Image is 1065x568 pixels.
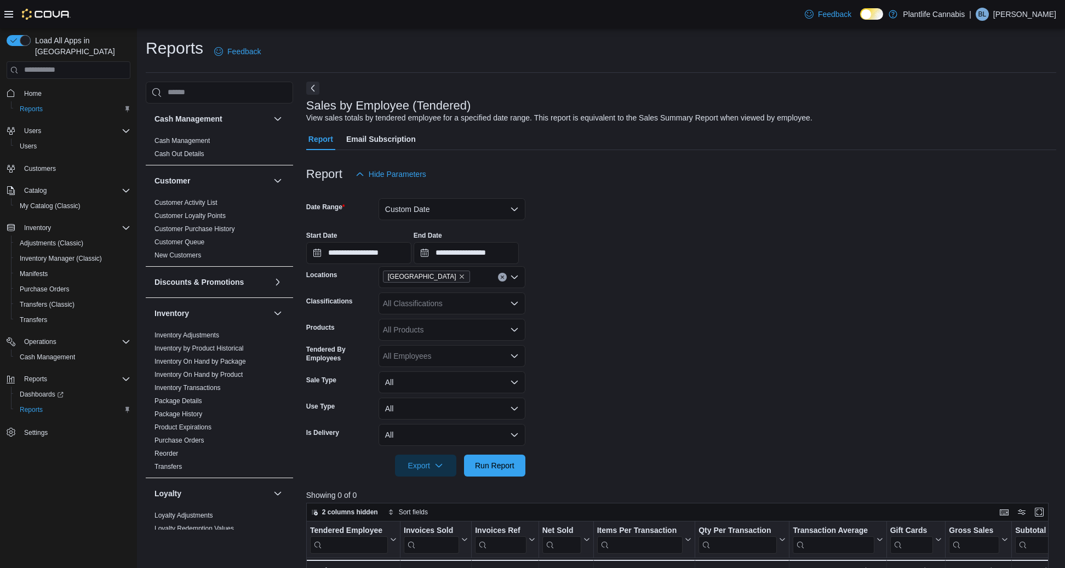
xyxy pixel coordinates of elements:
[154,277,269,288] button: Discounts & Promotions
[154,331,219,339] a: Inventory Adjustments
[949,525,1008,553] button: Gross Sales
[154,410,202,418] span: Package History
[379,424,525,446] button: All
[399,508,428,517] span: Sort fields
[24,223,51,232] span: Inventory
[154,175,190,186] h3: Customer
[542,525,581,536] div: Net Sold
[510,299,519,308] button: Open list of options
[949,525,999,553] div: Gross Sales
[15,267,130,280] span: Manifests
[414,242,519,264] input: Press the down key to open a popover containing a calendar.
[271,487,284,500] button: Loyalty
[24,89,42,98] span: Home
[20,87,130,100] span: Home
[20,372,51,386] button: Reports
[154,397,202,405] span: Package Details
[227,46,261,57] span: Feedback
[15,403,47,416] a: Reports
[154,150,204,158] a: Cash Out Details
[24,164,56,173] span: Customers
[890,525,933,553] div: Gift Card Sales
[154,198,217,207] span: Customer Activity List
[15,237,130,250] span: Adjustments (Classic)
[1015,525,1063,553] button: Subtotal
[11,349,135,365] button: Cash Management
[306,82,319,95] button: Next
[154,462,182,471] span: Transfers
[597,525,683,536] div: Items Per Transaction
[15,298,130,311] span: Transfers (Classic)
[154,225,235,233] a: Customer Purchase History
[154,511,213,520] span: Loyalty Adjustments
[154,251,201,260] span: New Customers
[1033,506,1046,519] button: Enter fullscreen
[15,102,47,116] a: Reports
[978,8,987,21] span: BL
[154,357,246,366] span: Inventory On Hand by Package
[271,174,284,187] button: Customer
[15,283,130,296] span: Purchase Orders
[388,271,456,282] span: [GEOGRAPHIC_DATA]
[154,512,213,519] a: Loyalty Adjustments
[20,372,130,386] span: Reports
[306,112,812,124] div: View sales totals by tendered employee for a specified date range. This report is equivalent to t...
[154,175,269,186] button: Customer
[154,384,221,392] a: Inventory Transactions
[154,199,217,206] a: Customer Activity List
[20,142,37,151] span: Users
[271,276,284,289] button: Discounts & Promotions
[1015,525,1054,553] div: Subtotal
[20,254,102,263] span: Inventory Manager (Classic)
[379,371,525,393] button: All
[15,267,52,280] a: Manifests
[404,525,468,553] button: Invoices Sold
[20,425,130,439] span: Settings
[210,41,265,62] a: Feedback
[154,449,178,458] span: Reorder
[2,183,135,198] button: Catalog
[800,3,856,25] a: Feedback
[20,124,45,137] button: Users
[24,127,41,135] span: Users
[15,388,68,401] a: Dashboards
[15,403,130,416] span: Reports
[146,196,293,266] div: Customer
[154,308,269,319] button: Inventory
[306,168,342,181] h3: Report
[1015,525,1054,536] div: Subtotal
[890,525,933,536] div: Gift Cards
[306,231,337,240] label: Start Date
[306,99,471,112] h3: Sales by Employee (Tendered)
[903,8,965,21] p: Plantlife Cannabis
[475,460,514,471] span: Run Report
[15,140,130,153] span: Users
[271,112,284,125] button: Cash Management
[154,488,181,499] h3: Loyalty
[154,277,244,288] h3: Discounts & Promotions
[2,424,135,440] button: Settings
[890,525,942,553] button: Gift Cards
[20,335,61,348] button: Operations
[793,525,874,536] div: Transaction Average
[306,203,345,211] label: Date Range
[2,160,135,176] button: Customers
[154,137,210,145] a: Cash Management
[20,405,43,414] span: Reports
[459,273,465,280] button: Remove Calgary - University District from selection in this group
[20,390,64,399] span: Dashboards
[307,506,382,519] button: 2 columns hidden
[22,9,71,20] img: Cova
[11,139,135,154] button: Users
[154,212,226,220] a: Customer Loyalty Points
[154,344,244,353] span: Inventory by Product Historical
[475,525,526,536] div: Invoices Ref
[24,428,48,437] span: Settings
[346,128,416,150] span: Email Subscription
[154,423,211,431] a: Product Expirations
[154,524,234,533] span: Loyalty Redemption Values
[154,238,204,246] span: Customer Queue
